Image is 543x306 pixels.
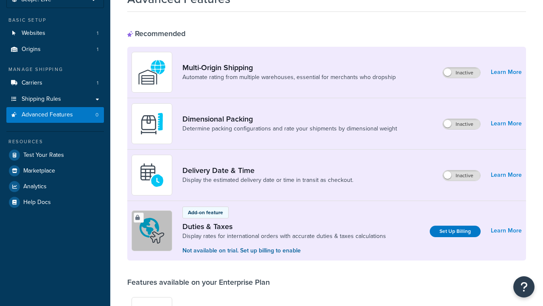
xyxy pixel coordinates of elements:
div: Recommended [127,29,185,38]
button: Open Resource Center [513,276,535,297]
a: Display the estimated delivery date or time in transit as checkout. [182,176,353,184]
label: Inactive [443,68,480,78]
span: Shipping Rules [22,96,61,103]
a: Shipping Rules [6,91,104,107]
span: Origins [22,46,41,53]
span: Advanced Features [22,111,73,119]
a: Learn More [491,66,522,78]
a: Learn More [491,225,522,237]
img: DTVBYsAAAAAASUVORK5CYII= [137,109,167,139]
img: WatD5o0RtDAAAAAElFTkSuQmCC [137,57,167,87]
span: Help Docs [23,199,51,206]
a: Analytics [6,179,104,194]
a: Duties & Taxes [182,222,386,231]
a: Test Your Rates [6,147,104,163]
div: Resources [6,138,104,145]
div: Features available on your Enterprise Plan [127,278,270,287]
span: 0 [95,111,98,119]
label: Inactive [443,170,480,181]
a: Advanced Features0 [6,107,104,123]
span: Analytics [23,183,47,190]
a: Delivery Date & Time [182,166,353,175]
a: Determine packing configurations and rate your shipments by dimensional weight [182,125,397,133]
span: 1 [97,30,98,37]
p: Not available on trial. Set up billing to enable [182,246,386,255]
span: Websites [22,30,45,37]
a: Origins1 [6,42,104,57]
span: Marketplace [23,167,55,175]
a: Learn More [491,118,522,130]
span: Test Your Rates [23,152,64,159]
img: gfkeb5ejjkALwAAAABJRU5ErkJggg== [137,160,167,190]
li: Advanced Features [6,107,104,123]
a: Automate rating from multiple warehouses, essential for merchants who dropship [182,73,396,82]
div: Basic Setup [6,17,104,24]
a: Help Docs [6,195,104,210]
a: Multi-Origin Shipping [182,63,396,72]
div: Manage Shipping [6,66,104,73]
a: Set Up Billing [430,226,481,237]
li: Websites [6,25,104,41]
a: Marketplace [6,163,104,178]
a: Learn More [491,169,522,181]
a: Display rates for international orders with accurate duties & taxes calculations [182,232,386,241]
label: Inactive [443,119,480,129]
a: Dimensional Packing [182,114,397,124]
li: Carriers [6,75,104,91]
span: Carriers [22,79,42,87]
span: 1 [97,46,98,53]
a: Carriers1 [6,75,104,91]
li: Origins [6,42,104,57]
a: Websites1 [6,25,104,41]
span: 1 [97,79,98,87]
p: Add-on feature [188,209,223,216]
